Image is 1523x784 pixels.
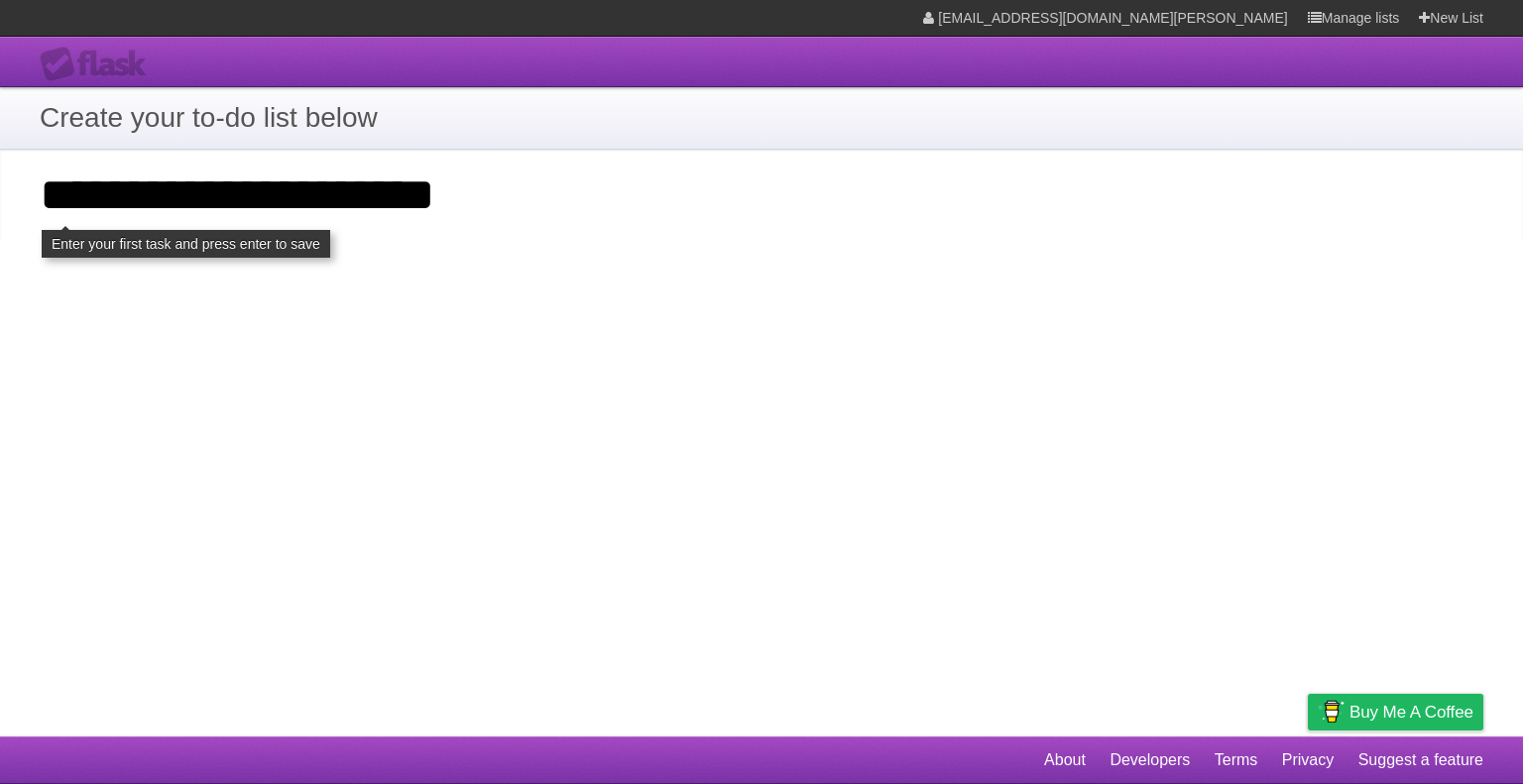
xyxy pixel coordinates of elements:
[1358,741,1483,779] a: Suggest a feature
[40,97,1483,139] h1: Create your to-do list below
[1349,695,1473,729] span: Buy me a coffee
[1110,741,1190,779] a: Developers
[1308,694,1483,730] a: Buy me a coffee
[1318,695,1345,728] img: Buy me a coffee
[1282,741,1334,779] a: Privacy
[1044,741,1086,779] a: About
[40,47,159,82] div: Flask
[1215,741,1258,779] a: Terms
